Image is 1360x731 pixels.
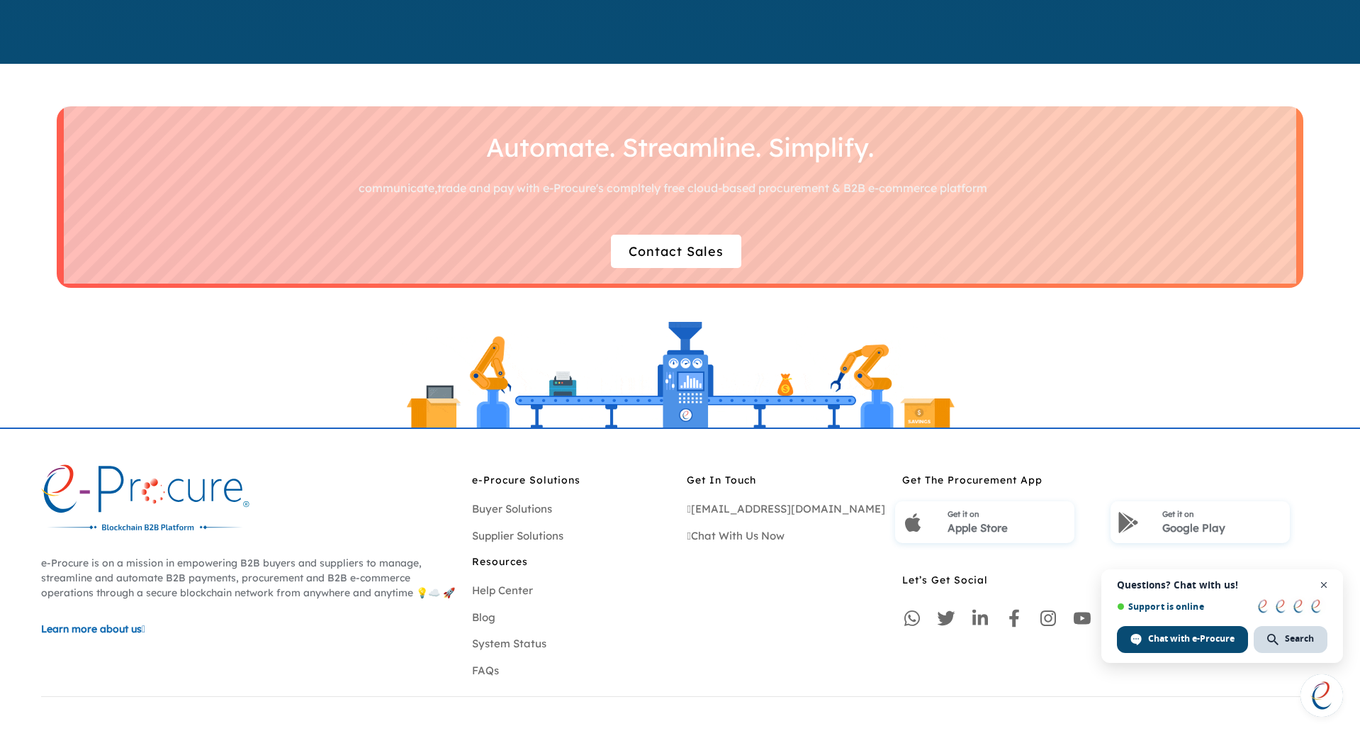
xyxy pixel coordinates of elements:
a: Buyer Solutions [472,502,552,515]
button: Contact Sales [611,235,741,268]
div: Resources [472,554,673,562]
span: Search [1285,632,1314,645]
span: Close chat [1315,576,1333,594]
p: Google Play [1162,520,1283,537]
a: FAQs [472,664,499,677]
span: Support is online [1117,601,1248,612]
p: e-Procure is on a mission in empowering B2B buyers and suppliers to manage, streamline and automa... [41,556,458,601]
div: Get In Touch [687,473,888,480]
a: [EMAIL_ADDRESS][DOMAIN_NAME] [687,502,884,515]
div: Get The Procurement App [902,473,1319,480]
a: Blog [472,610,495,624]
span: Chat with e-Procure [1148,632,1235,645]
img: Footer Animation [403,316,958,428]
p: Get it on [948,505,1068,520]
div: Chat with e-Procure [1117,626,1248,653]
div: communicate,trade and pay with e-Procure's compltely free cloud-based procurement & B2B e-commerc... [50,182,1296,195]
p: Get it on [1162,505,1283,520]
div: e-Procure Solutions [472,473,673,480]
a: Help Center [472,584,533,597]
a: Learn more about us [41,622,458,637]
img: logo [41,464,249,535]
a: Chat With Us Now [687,529,784,542]
p: Apple Store [948,520,1068,537]
div: Let’s Get Social [902,573,1319,580]
a: Supplier Solutions [472,529,563,542]
a: System Status [472,637,546,650]
span: Learn more about us [41,623,142,635]
div: Search [1254,626,1327,653]
span: Questions? Chat with us! [1117,579,1327,591]
div: Automate. Streamline. Simplify. [57,127,1303,167]
div: Open chat [1300,674,1343,717]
